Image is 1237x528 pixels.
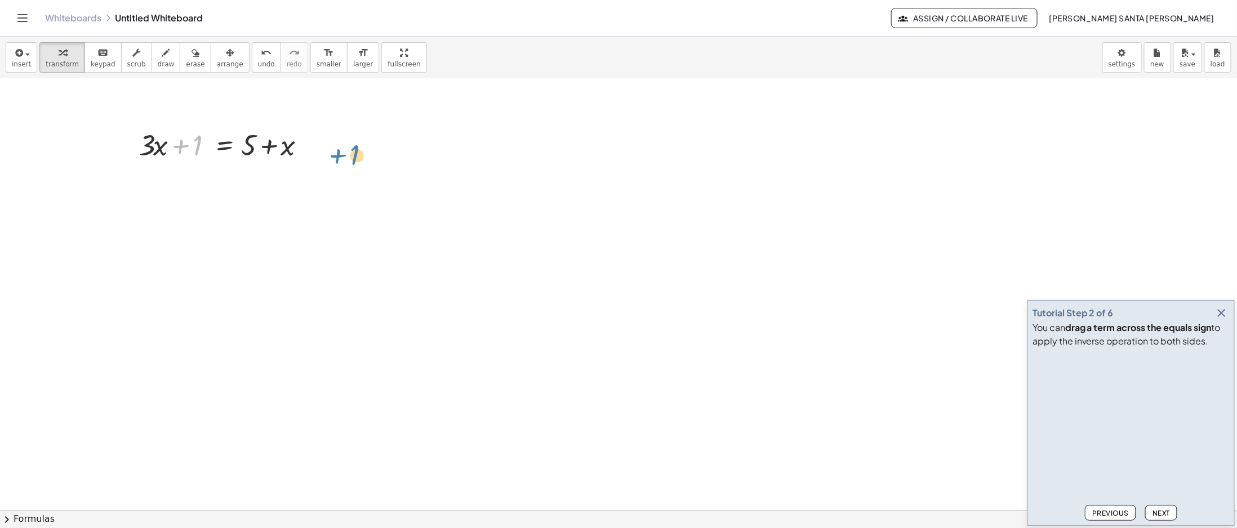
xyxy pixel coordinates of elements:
span: fullscreen [388,60,420,68]
div: You can to apply the inverse operation to both sides. [1033,321,1230,348]
span: keypad [91,60,115,68]
button: new [1144,42,1171,73]
button: arrange [211,42,250,73]
button: load [1204,42,1231,73]
button: Next [1145,505,1177,521]
button: [PERSON_NAME] Santa [PERSON_NAME] [1040,8,1223,28]
span: larger [353,60,373,68]
button: insert [6,42,37,73]
button: undoundo [252,42,281,73]
span: Previous [1092,509,1129,517]
i: format_size [323,46,334,60]
b: drag a term across the equals sign [1065,321,1212,333]
span: settings [1109,60,1136,68]
span: erase [186,60,204,68]
i: undo [261,46,272,60]
span: insert [12,60,31,68]
button: draw [152,42,181,73]
button: transform [39,42,85,73]
span: smaller [317,60,341,68]
button: redoredo [281,42,308,73]
span: transform [46,60,79,68]
span: scrub [127,60,146,68]
a: Whiteboards [45,12,101,24]
button: settings [1102,42,1142,73]
span: Next [1153,509,1170,517]
span: Assign / Collaborate Live [901,13,1029,23]
span: save [1180,60,1195,68]
button: save [1173,42,1202,73]
span: new [1150,60,1164,68]
button: Toggle navigation [14,9,32,27]
button: scrub [121,42,152,73]
button: fullscreen [381,42,426,73]
span: [PERSON_NAME] Santa [PERSON_NAME] [1049,13,1214,23]
span: draw [158,60,175,68]
button: keyboardkeypad [84,42,122,73]
button: Assign / Collaborate Live [891,8,1038,28]
span: redo [287,60,302,68]
button: erase [180,42,211,73]
button: format_sizesmaller [310,42,348,73]
button: Previous [1085,505,1136,521]
span: load [1211,60,1225,68]
i: format_size [358,46,368,60]
i: redo [289,46,300,60]
i: keyboard [97,46,108,60]
div: Tutorial Step 2 of 6 [1033,306,1114,320]
button: format_sizelarger [347,42,379,73]
span: undo [258,60,275,68]
span: arrange [217,60,243,68]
